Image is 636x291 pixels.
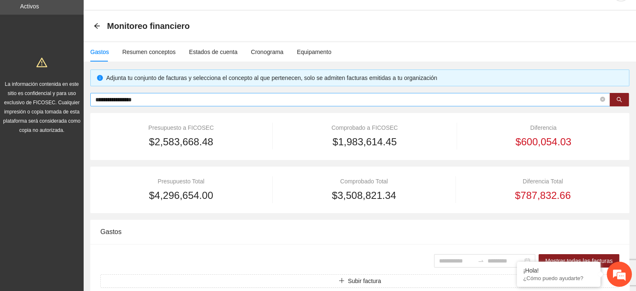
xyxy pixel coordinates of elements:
[616,97,622,103] span: search
[545,256,613,265] span: Mostrar todas las facturas
[100,274,619,288] button: plusSubir factura
[466,177,619,186] div: Diferencia Total
[107,19,190,33] span: Monitoreo financiero
[36,57,47,68] span: warning
[516,134,571,150] span: $600,054.03
[106,73,623,82] div: Adjunta tu conjunto de facturas y selecciona el concepto al que pertenecen, solo se admiten factu...
[539,254,619,268] button: Mostrar todas las facturas
[189,47,238,57] div: Estados de cuenta
[251,47,284,57] div: Cronograma
[600,97,605,102] span: close-circle
[49,97,115,181] span: Estamos en línea.
[100,177,262,186] div: Presupuesto Total
[332,134,396,150] span: $1,983,614.45
[284,177,445,186] div: Comprobado Total
[94,23,100,30] div: Back
[610,93,629,106] button: search
[100,220,619,244] div: Gastos
[20,3,39,10] a: Activos
[467,123,619,132] div: Diferencia
[348,276,381,286] span: Subir factura
[478,258,484,264] span: to
[284,123,446,132] div: Comprobado a FICOSEC
[149,134,213,150] span: $2,583,668.48
[600,96,605,104] span: close-circle
[100,123,262,132] div: Presupuesto a FICOSEC
[332,188,396,203] span: $3,508,821.34
[94,23,100,29] span: arrow-left
[523,267,594,274] div: ¡Hola!
[122,47,176,57] div: Resumen conceptos
[339,278,345,284] span: plus
[4,198,159,228] textarea: Escriba su mensaje y pulse “Intro”
[149,188,213,203] span: $4,296,654.00
[478,258,484,264] span: swap-right
[90,47,109,57] div: Gastos
[523,275,594,281] p: ¿Cómo puedo ayudarte?
[297,47,332,57] div: Equipamento
[3,81,81,133] span: La información contenida en este sitio es confidencial y para uso exclusivo de FICOSEC. Cualquier...
[137,4,157,24] div: Minimizar ventana de chat en vivo
[43,43,140,54] div: Chatee con nosotros ahora
[515,188,570,203] span: $787,832.66
[97,75,103,81] span: info-circle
